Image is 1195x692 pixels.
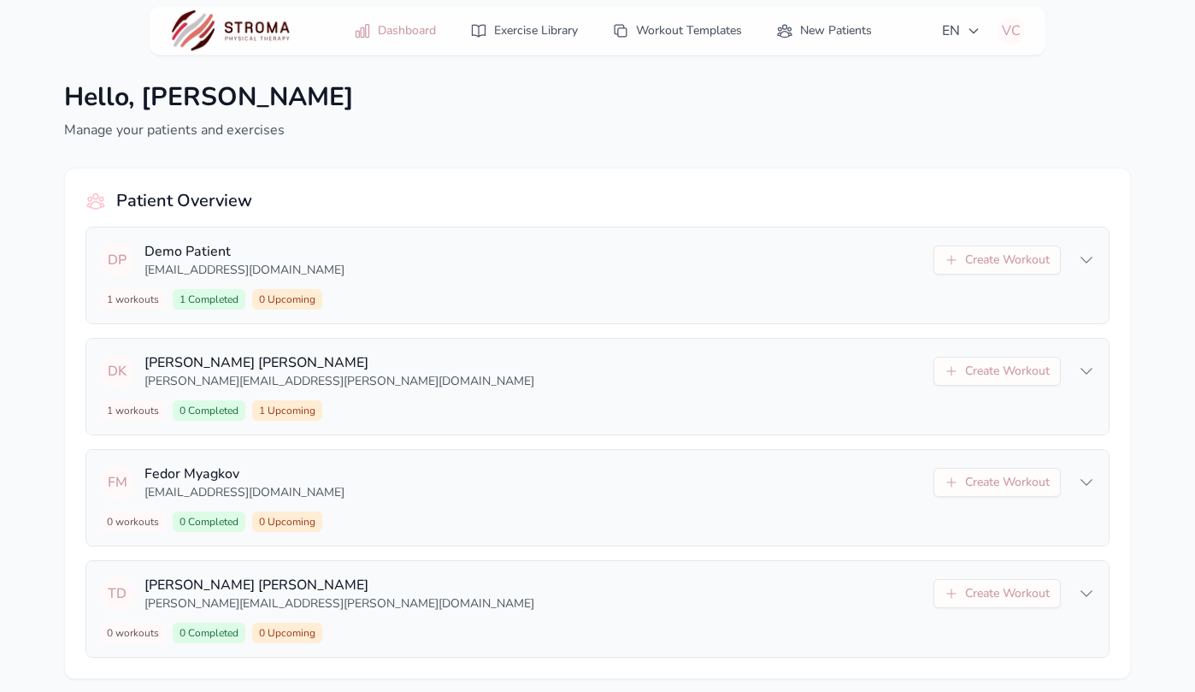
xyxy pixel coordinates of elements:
span: workouts [113,515,159,529]
span: 1 [173,289,245,310]
span: Upcoming [265,626,315,640]
span: 0 [100,512,166,532]
span: workouts [113,626,159,640]
img: STROMA logo [170,7,293,55]
a: Dashboard [344,15,446,46]
p: Manage your patients and exercises [64,120,354,140]
span: 1 [252,400,322,421]
span: 0 [173,400,245,421]
span: Upcoming [265,293,315,306]
span: 0 [252,289,322,310]
span: 0 [173,623,245,643]
p: [PERSON_NAME] [PERSON_NAME] [144,575,923,595]
p: [EMAIL_ADDRESS][DOMAIN_NAME] [144,262,923,279]
a: Workout Templates [602,15,752,46]
button: Create Workout [933,357,1061,386]
span: D P [108,250,127,270]
span: 0 [252,512,322,532]
button: Create Workout [933,245,1061,275]
button: Create Workout [933,468,1061,497]
span: Completed [185,515,238,529]
p: [EMAIL_ADDRESS][DOMAIN_NAME] [144,484,923,501]
button: EN [932,14,991,48]
span: T D [108,583,127,604]
p: [PERSON_NAME] [PERSON_NAME] [144,352,923,373]
span: Completed [185,293,238,306]
span: 0 [252,623,322,643]
p: [PERSON_NAME][EMAIL_ADDRESS][PERSON_NAME][DOMAIN_NAME] [144,595,923,612]
button: VC [998,17,1025,44]
span: Upcoming [265,404,315,417]
span: 0 [173,512,245,532]
span: Completed [185,404,238,417]
button: Create Workout [933,579,1061,608]
p: Demo Patient [144,241,923,262]
span: D K [108,361,127,381]
a: Exercise Library [460,15,588,46]
span: Completed [185,626,238,640]
p: [PERSON_NAME][EMAIL_ADDRESS][PERSON_NAME][DOMAIN_NAME] [144,373,923,390]
span: F M [108,472,127,493]
p: Fedor Myagkov [144,464,923,484]
span: 0 [100,623,166,643]
span: 1 [100,400,166,421]
span: Upcoming [265,515,315,529]
h1: Hello, [PERSON_NAME] [64,82,354,113]
span: workouts [113,404,159,417]
span: EN [942,21,980,41]
h2: Patient Overview [116,189,252,213]
a: New Patients [766,15,882,46]
span: 1 [100,289,166,310]
span: workouts [113,293,159,306]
